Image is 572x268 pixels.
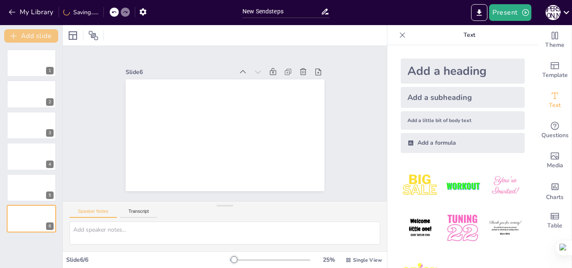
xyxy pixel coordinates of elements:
[401,133,525,153] div: Add a formula
[443,209,482,248] img: 5.jpeg
[46,129,54,137] div: 3
[401,209,440,248] img: 4.jpeg
[46,191,54,199] div: 5
[538,206,572,236] div: Add a table
[6,5,57,19] button: My Library
[538,145,572,176] div: Add images, graphics, shapes or video
[541,131,569,140] span: Questions
[7,174,56,202] div: 5
[546,193,564,202] span: Charts
[546,5,561,20] div: С [PERSON_NAME]
[46,67,54,74] div: 1
[7,112,56,139] div: 3
[486,166,525,205] img: 3.jpeg
[545,41,564,50] span: Theme
[547,161,563,170] span: Media
[401,59,525,84] div: Add a heading
[7,49,56,77] div: 1
[401,166,440,205] img: 1.jpeg
[401,111,525,130] div: Add a little bit of body text
[443,166,482,205] img: 2.jpeg
[4,29,58,43] button: Add slide
[111,71,209,132] div: Slide 6
[538,85,572,115] div: Add text boxes
[542,71,568,80] span: Template
[538,176,572,206] div: Add charts and graphs
[7,205,56,232] div: 6
[401,87,525,108] div: Add a subheading
[46,161,54,168] div: 4
[319,256,339,264] div: 25 %
[46,222,54,230] div: 6
[538,55,572,85] div: Add ready made slides
[486,209,525,248] img: 6.jpeg
[242,5,321,18] input: Insert title
[489,4,531,21] button: Present
[353,257,382,263] span: Single View
[63,8,98,16] div: Saving......
[70,209,117,218] button: Speaker Notes
[546,4,561,21] button: С [PERSON_NAME]
[549,101,561,110] span: Text
[120,209,157,218] button: Transcript
[409,25,530,45] p: Text
[538,115,572,145] div: Get real-time input from your audience
[66,256,230,264] div: Slide 6 / 6
[46,98,54,106] div: 2
[538,25,572,55] div: Change the overall theme
[547,221,562,230] span: Table
[7,143,56,170] div: 4
[7,80,56,108] div: 2
[66,29,80,42] div: Layout
[88,31,98,41] span: Position
[471,4,487,21] button: Export to PowerPoint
